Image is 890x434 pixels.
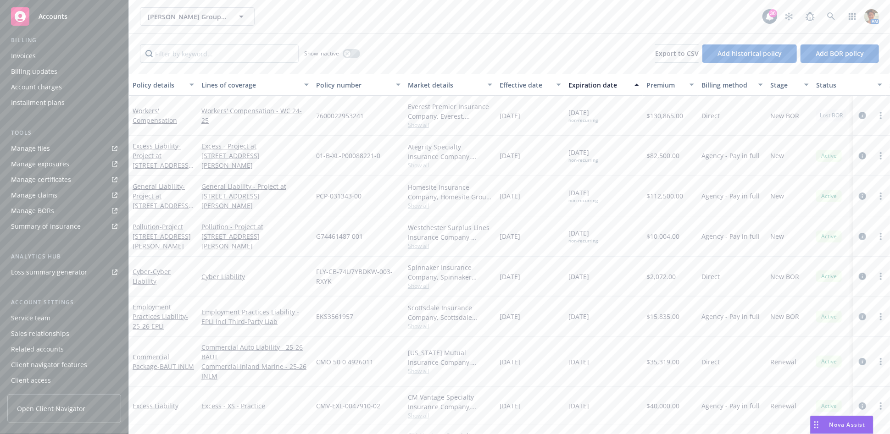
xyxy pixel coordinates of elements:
[568,238,598,244] div: non-recurring
[646,151,679,160] span: $82,500.00
[820,272,838,280] span: Active
[500,191,520,201] span: [DATE]
[133,401,178,410] a: Excess Liability
[500,272,520,281] span: [DATE]
[500,312,520,321] span: [DATE]
[820,111,843,120] span: Lost BOR
[646,401,679,411] span: $40,000.00
[11,342,64,357] div: Related accounts
[812,74,886,96] button: Status
[770,357,796,367] span: Renewal
[875,356,886,367] a: more
[316,401,380,411] span: CMV-EXL-0047910-02
[7,188,121,203] a: Manage claims
[316,357,373,367] span: CMO 50 0 4926011
[698,74,767,96] button: Billing method
[801,7,819,26] a: Report a Bug
[201,362,309,381] a: Commercial Inland Marine - 25-26 INLM
[201,272,309,281] a: Cyber Liability
[133,302,188,330] a: Employment Practices Liability
[701,111,720,121] span: Direct
[11,49,36,63] div: Invoices
[408,303,492,322] div: Scottsdale Insurance Company, Scottsdale Insurance Company (Nationwide), CRC Group
[408,392,492,412] div: CM Vantage Specialty Insurance Company, Church Mutual Insurance, Brown & Riding Insurance Service...
[500,151,520,160] span: [DATE]
[11,311,50,325] div: Service team
[133,142,191,179] a: Excess Liability
[820,152,838,160] span: Active
[820,313,838,321] span: Active
[316,231,363,241] span: G74461487 001
[7,36,121,45] div: Billing
[7,128,121,137] div: Tools
[770,80,799,90] div: Stage
[201,80,299,90] div: Lines of coverage
[408,367,492,375] span: Show all
[11,203,54,218] div: Manage BORs
[770,191,784,201] span: New
[568,357,589,367] span: [DATE]
[718,49,782,58] span: Add historical policy
[767,74,812,96] button: Stage
[11,172,71,187] div: Manage certificates
[801,44,879,63] button: Add BOR policy
[408,182,492,202] div: Homesite Insurance Company, Homesite Group Incorporated, Brown & Riding Insurance Services, Inc.
[408,202,492,209] span: Show all
[701,272,720,281] span: Direct
[811,416,822,434] div: Drag to move
[875,231,886,242] a: more
[133,222,191,250] a: Pollution
[11,188,57,203] div: Manage claims
[140,44,299,63] input: Filter by keyword...
[565,74,643,96] button: Expiration date
[201,401,309,411] a: Excess - XS - Practice
[857,110,868,121] a: circleInformation
[7,265,121,280] a: Loss summary generator
[11,95,65,110] div: Installment plans
[701,312,760,321] span: Agency - Pay in full
[408,263,492,282] div: Spinnaker Insurance Company, Spinnaker Insurance Group, Cowbell Cyber
[568,188,598,203] span: [DATE]
[408,142,492,161] div: Ategrity Specialty Insurance Company, Ategrity Specialty Insurance Company, Brown & Riding Insura...
[312,74,404,96] button: Policy number
[875,191,886,202] a: more
[304,49,339,57] span: Show inactive
[11,141,50,156] div: Manage files
[17,404,85,413] span: Open Client Navigator
[201,141,309,170] a: Excess - Project at [STREET_ADDRESS][PERSON_NAME]
[770,151,784,160] span: New
[780,7,798,26] a: Stop snowing
[568,198,598,203] div: non-recurring
[133,352,194,371] a: Commercial Package
[7,64,121,79] a: Billing updates
[201,307,309,326] a: Employment Practices Liability - EPLI incl Third-Party Liab
[148,12,227,22] span: [PERSON_NAME] Group, Inc.; [PERSON_NAME] Group Construction Company, Inc.; Contractors Equipment ...
[7,49,121,63] a: Invoices
[857,231,868,242] a: circleInformation
[816,49,864,58] span: Add BOR policy
[7,141,121,156] a: Manage files
[7,252,121,261] div: Analytics hub
[133,267,171,286] a: Cyber
[875,271,886,282] a: more
[157,362,194,371] span: - BAUT INLM
[646,231,679,241] span: $10,004.00
[770,401,796,411] span: Renewal
[701,401,760,411] span: Agency - Pay in full
[201,106,309,125] a: Workers' Compensation - WC 24-25
[568,228,598,244] span: [DATE]
[646,312,679,321] span: $15,835.00
[857,401,868,412] a: circleInformation
[770,312,799,321] span: New BOR
[702,44,797,63] button: Add historical policy
[7,373,121,388] a: Client access
[11,157,69,171] div: Manage exposures
[770,272,799,281] span: New BOR
[568,148,598,163] span: [DATE]
[857,356,868,367] a: circleInformation
[7,157,121,171] a: Manage exposures
[133,106,177,125] a: Workers' Compensation
[500,231,520,241] span: [DATE]
[11,219,81,234] div: Summary of insurance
